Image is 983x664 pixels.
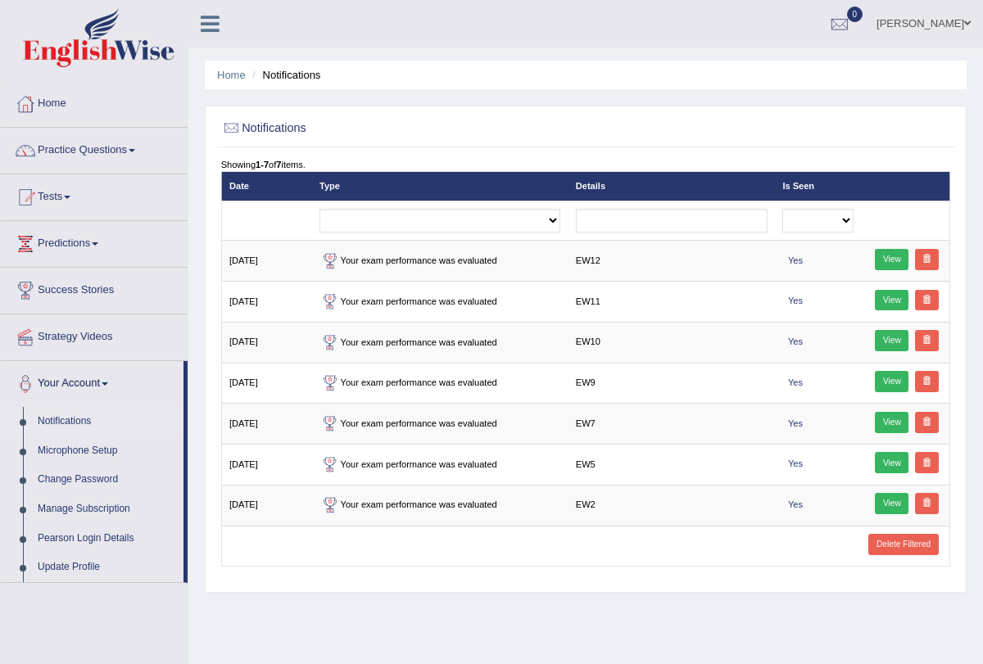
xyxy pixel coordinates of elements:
span: Yes [782,254,808,269]
a: Delete [915,330,939,351]
a: View [875,290,908,311]
td: Your exam performance was evaluated [312,363,569,404]
td: [DATE] [221,282,312,323]
div: Showing of items. [221,158,951,171]
b: 7 [276,160,281,169]
td: [DATE] [221,404,312,445]
a: Pearson Login Details [30,524,183,553]
a: View [875,371,908,392]
td: EW11 [568,282,775,323]
span: Yes [782,294,808,309]
td: EW7 [568,404,775,445]
td: Your exam performance was evaluated [312,485,569,526]
span: Yes [782,417,808,431]
a: View [875,249,908,270]
a: Predictions [1,221,188,262]
td: EW10 [568,322,775,363]
a: Home [217,69,246,81]
span: Yes [782,457,808,472]
td: EW12 [568,241,775,282]
a: Home [1,81,188,122]
a: Your Account [1,361,183,402]
h2: Notifications [221,118,673,139]
a: View [875,493,908,514]
td: [DATE] [221,445,312,486]
a: Strategy Videos [1,314,188,355]
a: Notifications [30,407,183,436]
a: Delete [915,412,939,433]
td: Your exam performance was evaluated [312,404,569,445]
td: EW9 [568,363,775,404]
a: Is Seen [782,181,814,191]
a: Microphone Setup [30,436,183,466]
span: Yes [782,498,808,513]
a: Type [319,181,340,191]
b: 1-7 [256,160,269,169]
td: [DATE] [221,485,312,526]
span: 0 [847,7,863,22]
a: Delete [915,493,939,514]
td: [DATE] [221,363,312,404]
a: View [875,452,908,473]
td: EW2 [568,485,775,526]
a: Delete [915,290,939,311]
a: Practice Questions [1,128,188,169]
a: Delete [915,249,939,270]
a: Change Password [30,465,183,495]
td: EW5 [568,445,775,486]
a: Success Stories [1,268,188,309]
a: Delete Filtered [868,534,938,555]
span: Yes [782,376,808,391]
a: Update Profile [30,553,183,582]
a: Delete [915,452,939,473]
td: [DATE] [221,322,312,363]
td: Your exam performance was evaluated [312,282,569,323]
td: Your exam performance was evaluated [312,322,569,363]
a: Delete [915,371,939,392]
li: Notifications [248,67,320,83]
td: Your exam performance was evaluated [312,445,569,486]
a: View [875,330,908,351]
td: [DATE] [221,241,312,282]
a: Tests [1,174,188,215]
a: Details [576,181,605,191]
span: Yes [782,335,808,350]
a: Manage Subscription [30,495,183,524]
td: Your exam performance was evaluated [312,241,569,282]
a: Date [229,181,249,191]
a: View [875,412,908,433]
